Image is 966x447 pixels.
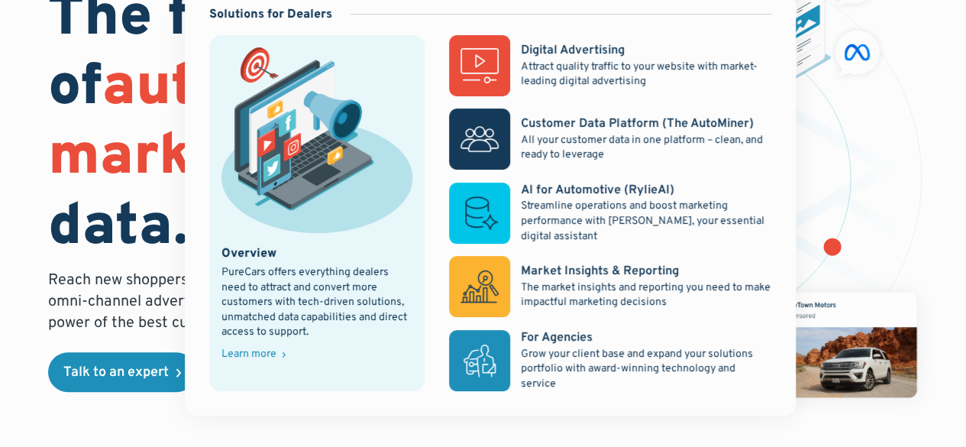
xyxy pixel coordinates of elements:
div: Solutions for Dealers [209,6,332,23]
div: Overview [221,245,276,262]
a: Customer Data Platform (The AutoMiner)All your customer data in one platform – clean, and ready t... [449,109,771,170]
p: Attract quality traffic to your website with market-leading digital advertising [521,60,771,89]
div: For Agencies [521,329,593,346]
div: Customer Data Platform (The AutoMiner) [521,115,754,132]
div: AI for Automotive (RylieAI) [521,182,674,199]
p: Reach new shoppers and nurture existing clients through an omni-channel advertising approach comb... [48,270,464,334]
div: Market Insights & Reporting [521,263,679,280]
a: Talk to an expert [48,352,196,392]
img: marketing illustration showing social media channels and campaigns [221,47,412,232]
p: The market insights and reporting you need to make impactful marketing decisions [521,280,771,310]
p: All your customer data in one platform – clean, and ready to leverage [521,133,771,163]
div: Talk to an expert [63,366,169,380]
a: Market Insights & ReportingThe market insights and reporting you need to make impactful marketing... [449,256,771,317]
a: Digital AdvertisingAttract quality traffic to your website with market-leading digital advertising [449,35,771,96]
a: AI for Automotive (RylieAI)Streamline operations and boost marketing performance with [PERSON_NAM... [449,182,771,244]
a: marketing illustration showing social media channels and campaignsOverviewPureCars offers everyth... [209,35,425,391]
div: Digital Advertising [521,42,625,59]
div: Learn more [221,349,276,360]
a: For AgenciesGrow your client base and expand your solutions portfolio with award-winning technolo... [449,329,771,391]
p: Grow your client base and expand your solutions portfolio with award-winning technology and service [521,347,771,392]
p: Streamline operations and boost marketing performance with [PERSON_NAME], your essential digital ... [521,199,771,244]
div: PureCars offers everything dealers need to attract and convert more customers with tech-driven so... [221,265,412,340]
img: mockup of facebook post [732,270,939,419]
span: automotive marketing [48,52,417,195]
